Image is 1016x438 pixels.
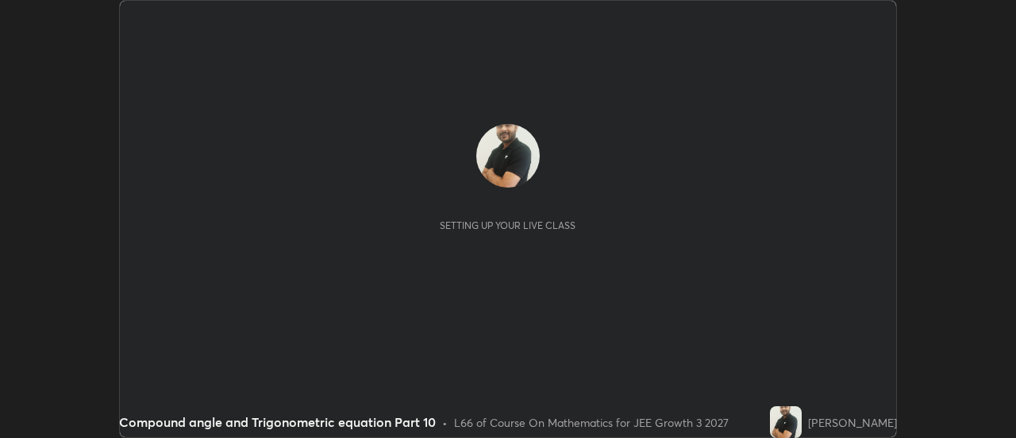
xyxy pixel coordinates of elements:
div: [PERSON_NAME] [808,414,897,431]
div: Setting up your live class [440,219,575,231]
img: d3a77f6480ef436aa699e2456eb71494.jpg [476,124,540,188]
img: d3a77f6480ef436aa699e2456eb71494.jpg [770,406,802,438]
div: • [442,414,448,431]
div: Compound angle and Trigonometric equation Part 10 [119,413,436,432]
div: L66 of Course On Mathematics for JEE Growth 3 2027 [454,414,729,431]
